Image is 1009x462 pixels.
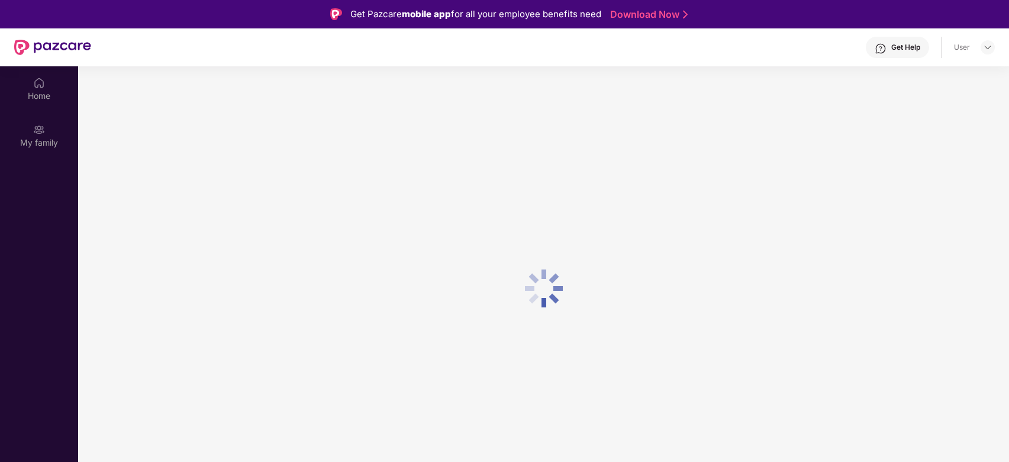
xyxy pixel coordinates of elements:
div: Get Pazcare for all your employee benefits need [350,7,601,21]
img: svg+xml;base64,PHN2ZyB3aWR0aD0iMjAiIGhlaWdodD0iMjAiIHZpZXdCb3g9IjAgMCAyMCAyMCIgZmlsbD0ibm9uZSIgeG... [33,124,45,136]
img: svg+xml;base64,PHN2ZyBpZD0iSG9tZSIgeG1sbnM9Imh0dHA6Ly93d3cudzMub3JnLzIwMDAvc3ZnIiB3aWR0aD0iMjAiIG... [33,77,45,89]
div: Get Help [891,43,920,52]
img: svg+xml;base64,PHN2ZyBpZD0iRHJvcGRvd24tMzJ4MzIiIHhtbG5zPSJodHRwOi8vd3d3LnczLm9yZy8yMDAwL3N2ZyIgd2... [983,43,992,52]
div: User [954,43,970,52]
img: svg+xml;base64,PHN2ZyBpZD0iSGVscC0zMngzMiIgeG1sbnM9Imh0dHA6Ly93d3cudzMub3JnLzIwMDAvc3ZnIiB3aWR0aD... [875,43,886,54]
strong: mobile app [402,8,451,20]
img: Logo [330,8,342,20]
img: Stroke [683,8,688,21]
img: New Pazcare Logo [14,40,91,55]
a: Download Now [610,8,684,21]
